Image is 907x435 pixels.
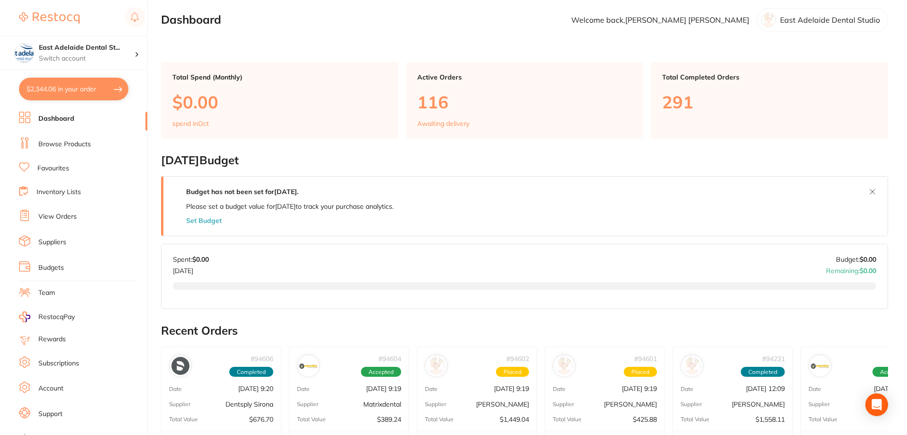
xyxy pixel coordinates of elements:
[622,385,657,392] p: [DATE] 9:19
[37,164,69,173] a: Favourites
[186,217,222,224] button: Set Budget
[494,385,529,392] p: [DATE] 9:19
[249,416,273,423] p: $676.70
[169,401,190,408] p: Supplier
[38,140,91,149] a: Browse Products
[173,256,209,263] p: Spent:
[161,13,221,27] h2: Dashboard
[417,92,632,112] p: 116
[555,357,573,375] img: Adam Dental
[755,416,785,423] p: $1,558.11
[38,263,64,273] a: Budgets
[496,367,529,377] span: Placed
[662,92,877,112] p: 291
[38,238,66,247] a: Suppliers
[161,324,888,337] h2: Recent Orders
[38,212,77,222] a: View Orders
[173,263,209,275] p: [DATE]
[860,266,876,275] strong: $0.00
[171,357,189,375] img: Dentsply Sirona
[19,311,75,322] a: RestocqPay
[826,263,876,275] p: Remaining:
[19,311,30,322] img: RestocqPay
[377,416,401,423] p: $389.24
[297,401,318,408] p: Supplier
[662,73,877,81] p: Total Completed Orders
[681,386,693,392] p: Date
[225,400,273,408] p: Dentsply Sirona
[732,400,785,408] p: [PERSON_NAME]
[19,12,80,24] img: Restocq Logo
[186,187,298,196] strong: Budget has not been set for [DATE] .
[19,78,128,100] button: $2,344.06 in your order
[808,401,830,408] p: Supplier
[251,355,273,363] p: # 94606
[38,288,55,298] a: Team
[427,357,445,375] img: Henry Schein Halas
[186,203,394,210] p: Please set a budget value for [DATE] to track your purchase analytics.
[38,359,79,368] a: Subscriptions
[361,367,401,377] span: Accepted
[229,367,273,377] span: Completed
[425,416,454,423] p: Total Value
[506,355,529,363] p: # 94602
[553,416,582,423] p: Total Value
[860,255,876,264] strong: $0.00
[553,401,574,408] p: Supplier
[39,54,135,63] p: Switch account
[36,187,81,197] a: Inventory Lists
[19,7,80,29] a: Restocq Logo
[425,386,438,392] p: Date
[238,385,273,392] p: [DATE] 9:20
[683,357,701,375] img: Henry Schein Halas
[38,409,63,419] a: Support
[633,416,657,423] p: $425.88
[366,385,401,392] p: [DATE] 9:19
[299,357,317,375] img: Matrixdental
[808,416,837,423] p: Total Value
[39,43,135,53] h4: East Adelaide Dental Studio
[192,255,209,264] strong: $0.00
[161,154,888,167] h2: [DATE] Budget
[378,355,401,363] p: # 94604
[417,120,469,127] p: Awaiting delivery
[406,62,643,139] a: Active Orders116Awaiting delivery
[38,114,74,124] a: Dashboard
[865,393,888,416] div: Open Intercom Messenger
[297,386,310,392] p: Date
[169,386,182,392] p: Date
[780,16,880,24] p: East Adelaide Dental Studio
[746,385,785,392] p: [DATE] 12:09
[634,355,657,363] p: # 94601
[417,73,632,81] p: Active Orders
[172,120,209,127] p: spend in Oct
[811,357,829,375] img: Matrixdental
[38,312,75,322] span: RestocqPay
[836,256,876,263] p: Budget:
[651,62,888,139] a: Total Completed Orders291
[604,400,657,408] p: [PERSON_NAME]
[172,92,387,112] p: $0.00
[38,384,63,393] a: Account
[500,416,529,423] p: $1,449.04
[363,400,401,408] p: Matrixdental
[571,16,749,24] p: Welcome back, [PERSON_NAME] [PERSON_NAME]
[741,367,785,377] span: Completed
[297,416,326,423] p: Total Value
[38,335,66,344] a: Rewards
[476,400,529,408] p: [PERSON_NAME]
[169,416,198,423] p: Total Value
[624,367,657,377] span: Placed
[425,401,446,408] p: Supplier
[15,44,34,62] img: East Adelaide Dental Studio
[161,62,398,139] a: Total Spend (Monthly)$0.00spend inOct
[553,386,566,392] p: Date
[172,73,387,81] p: Total Spend (Monthly)
[681,416,709,423] p: Total Value
[681,401,702,408] p: Supplier
[808,386,821,392] p: Date
[762,355,785,363] p: # 94231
